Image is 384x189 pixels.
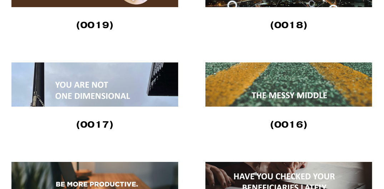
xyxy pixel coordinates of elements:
strong: (0019) [76,19,114,31]
strong: (0016) [270,118,308,131]
img: You Are Not One Dimensional (0017) I am often amused when I hear about a company asking their emp... [11,62,180,107]
strong: (0017) [76,118,114,131]
strong: (0018) [270,19,308,31]
img: The Messy Middle (0016) Have you ever set a goal? Sure you have. Here's a more specific question.... [205,62,374,107]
